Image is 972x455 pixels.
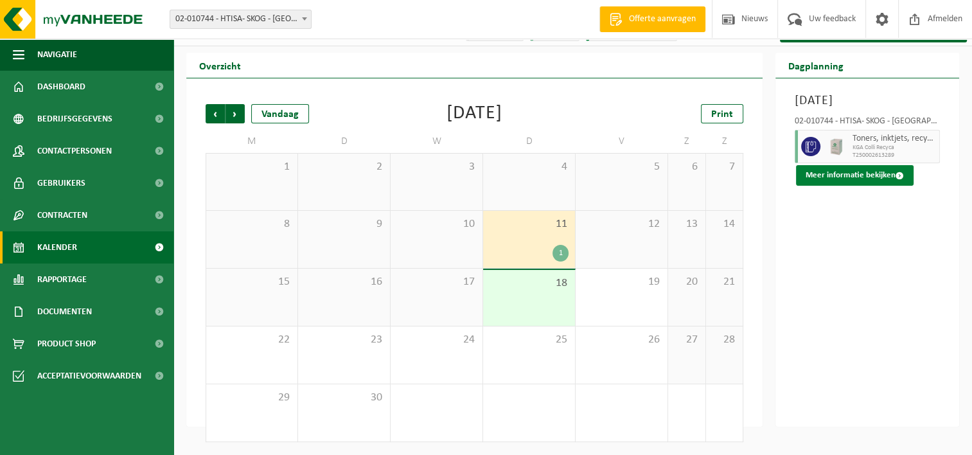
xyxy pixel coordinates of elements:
[795,117,940,130] div: 02-010744 - HTISA- SKOG - [GEOGRAPHIC_DATA]
[712,160,737,174] span: 7
[213,275,291,289] span: 15
[706,130,744,153] td: Z
[490,276,569,290] span: 18
[170,10,311,28] span: 02-010744 - HTISA- SKOG - GENT
[711,109,733,120] span: Print
[397,160,476,174] span: 3
[37,360,141,392] span: Acceptatievoorwaarden
[37,263,87,296] span: Rapportage
[397,217,476,231] span: 10
[582,333,661,347] span: 26
[213,333,291,347] span: 22
[298,130,391,153] td: D
[582,160,661,174] span: 5
[37,103,112,135] span: Bedrijfsgegevens
[213,160,291,174] span: 1
[186,53,254,78] h2: Overzicht
[37,328,96,360] span: Product Shop
[675,275,699,289] span: 20
[37,135,112,167] span: Contactpersonen
[213,217,291,231] span: 8
[668,130,706,153] td: Z
[206,104,225,123] span: Vorige
[305,333,384,347] span: 23
[827,137,846,156] img: IC-CB-0000-00-01
[626,13,699,26] span: Offerte aanvragen
[446,104,502,123] div: [DATE]
[251,104,309,123] div: Vandaag
[37,71,85,103] span: Dashboard
[305,217,384,231] span: 9
[701,104,743,123] a: Print
[206,130,298,153] td: M
[582,217,661,231] span: 12
[599,6,705,32] a: Offerte aanvragen
[795,91,940,111] h3: [DATE]
[712,333,737,347] span: 28
[675,217,699,231] span: 13
[490,160,569,174] span: 4
[213,391,291,405] span: 29
[305,275,384,289] span: 16
[37,199,87,231] span: Contracten
[397,275,476,289] span: 17
[576,130,668,153] td: V
[305,391,384,405] span: 30
[775,53,856,78] h2: Dagplanning
[675,333,699,347] span: 27
[225,104,245,123] span: Volgende
[37,231,77,263] span: Kalender
[853,144,936,152] span: KGA Colli Recyca
[37,39,77,71] span: Navigatie
[391,130,483,153] td: W
[37,296,92,328] span: Documenten
[490,333,569,347] span: 25
[582,275,661,289] span: 19
[490,217,569,231] span: 11
[853,152,936,159] span: T250002613289
[675,160,699,174] span: 6
[37,167,85,199] span: Gebruikers
[305,160,384,174] span: 2
[712,275,737,289] span: 21
[853,134,936,144] span: Toners, inktjets, recycleerbaar, gevaarlijk
[483,130,576,153] td: D
[796,165,914,186] button: Meer informatie bekijken
[170,10,312,29] span: 02-010744 - HTISA- SKOG - GENT
[397,333,476,347] span: 24
[552,245,569,262] div: 1
[712,217,737,231] span: 14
